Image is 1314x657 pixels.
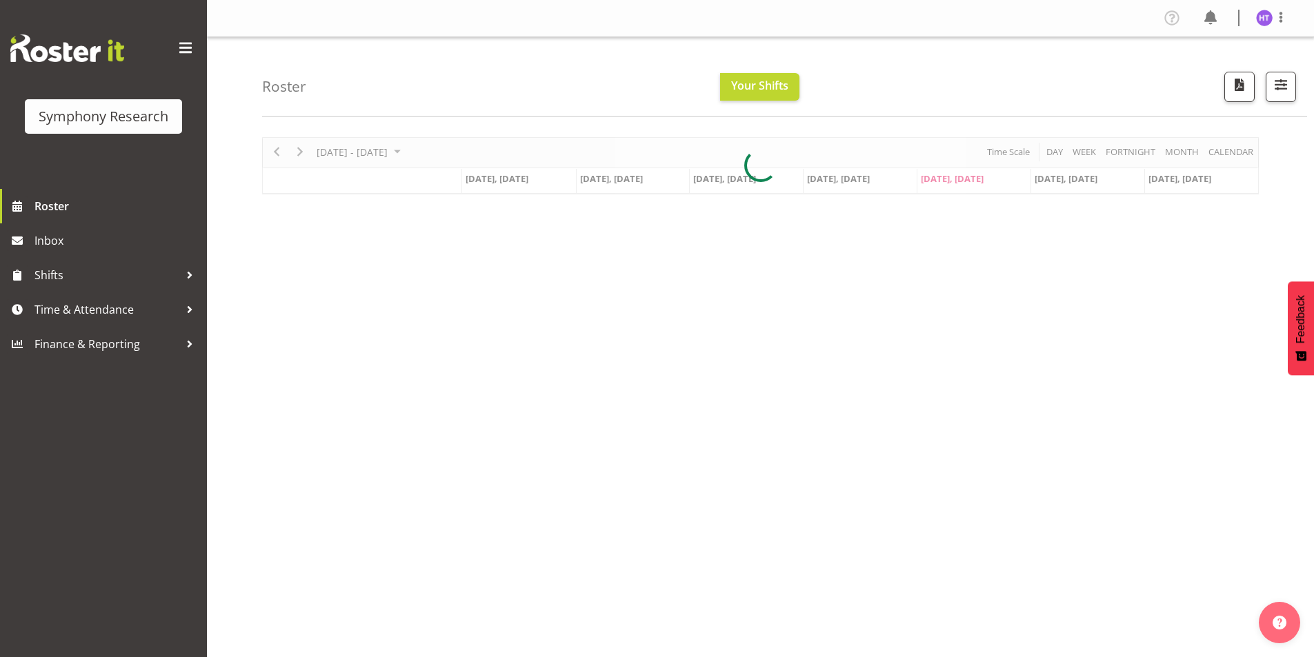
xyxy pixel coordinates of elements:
[720,73,799,101] button: Your Shifts
[34,196,200,216] span: Roster
[1288,281,1314,375] button: Feedback - Show survey
[1295,295,1307,343] span: Feedback
[34,230,200,251] span: Inbox
[34,334,179,354] span: Finance & Reporting
[34,265,179,285] span: Shifts
[39,106,168,127] div: Symphony Research
[1266,72,1296,102] button: Filter Shifts
[1256,10,1273,26] img: hal-thomas1264.jpg
[1273,616,1286,629] img: help-xxl-2.png
[731,78,788,93] span: Your Shifts
[10,34,124,62] img: Rosterit website logo
[34,299,179,320] span: Time & Attendance
[262,79,306,94] h4: Roster
[1224,72,1255,102] button: Download a PDF of the roster according to the set date range.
